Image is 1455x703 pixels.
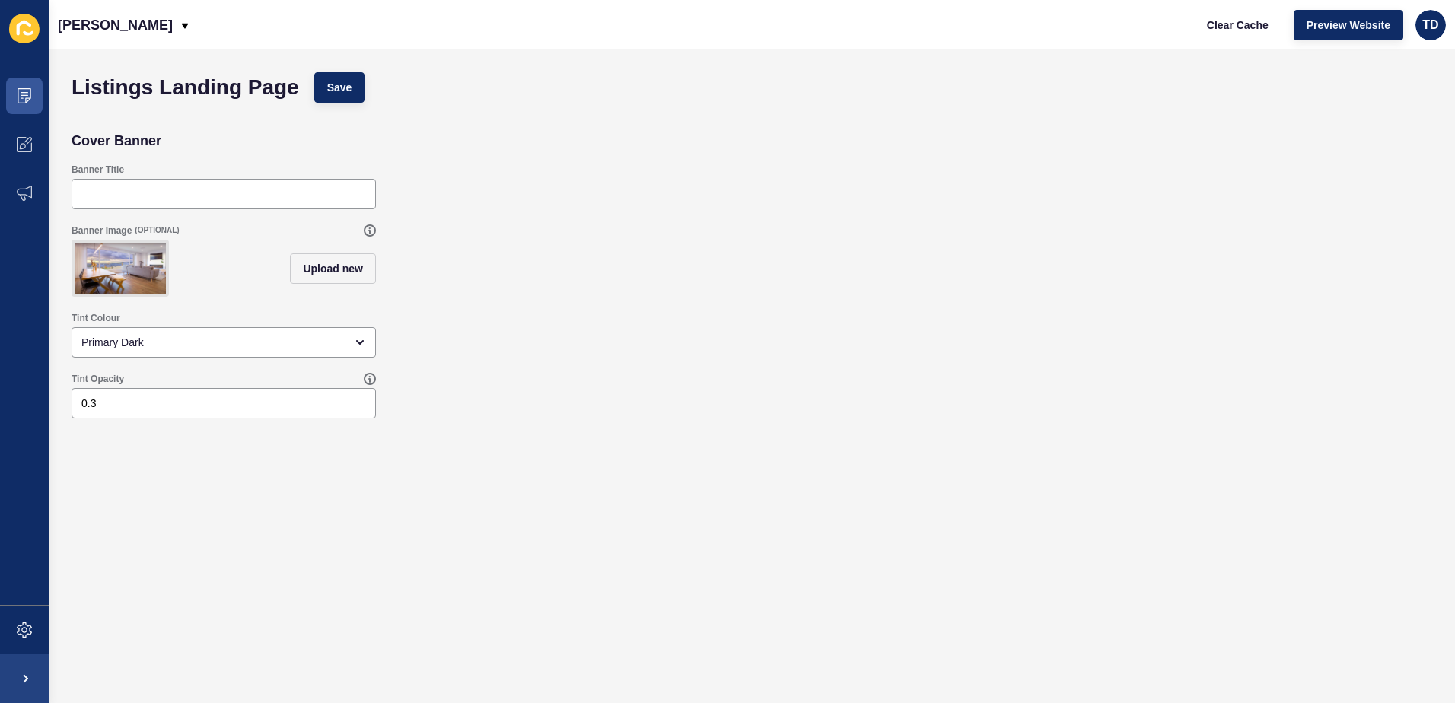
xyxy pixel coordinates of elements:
h1: Listings Landing Page [72,80,299,95]
button: Clear Cache [1194,10,1281,40]
label: Tint Colour [72,312,120,324]
span: Upload new [303,261,363,276]
span: Clear Cache [1207,17,1269,33]
button: Preview Website [1294,10,1403,40]
button: Save [314,72,365,103]
span: TD [1422,17,1438,33]
span: Save [327,80,352,95]
img: 1886f00dd84b5cb6e9fba92e53614df1.jpg [75,243,166,294]
h2: Cover Banner [72,133,161,148]
label: Tint Opacity [72,373,124,385]
p: [PERSON_NAME] [58,6,173,44]
button: Upload new [290,253,376,284]
label: Banner Title [72,164,124,176]
div: open menu [72,327,376,358]
span: (OPTIONAL) [135,225,179,236]
label: Banner Image [72,224,132,237]
span: Preview Website [1307,17,1390,33]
